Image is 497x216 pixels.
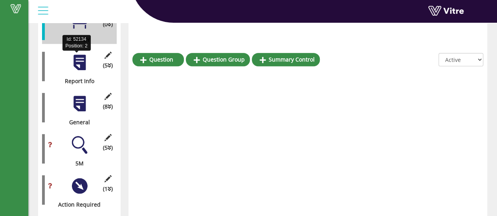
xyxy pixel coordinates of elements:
div: Report Info [42,77,111,85]
span: (5 ) [103,62,113,69]
div: DUMMY [42,36,111,44]
a: Summary Control [252,53,320,66]
div: Action Required [42,201,111,209]
span: (1 ) [103,185,113,193]
div: Id: 52134 Position: 2 [62,35,91,51]
div: General [42,118,111,126]
div: 5M [42,160,111,167]
span: (0 ) [103,20,113,28]
a: Question [132,53,184,66]
a: Question Group [186,53,250,66]
span: (8 ) [103,103,113,111]
span: (5 ) [103,144,113,152]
